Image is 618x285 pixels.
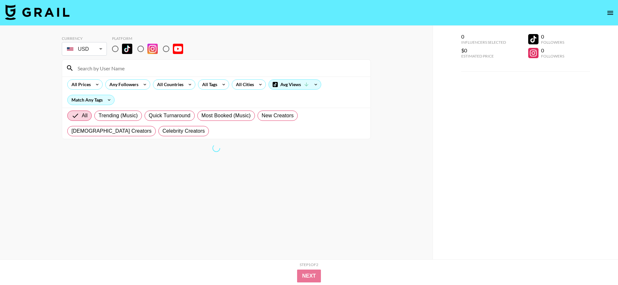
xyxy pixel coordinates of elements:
span: Most Booked (Music) [201,112,251,120]
div: Platform [112,36,188,41]
div: All Countries [153,80,185,89]
img: TikTok [122,44,132,54]
img: Grail Talent [5,4,70,20]
span: All [82,112,88,120]
span: [DEMOGRAPHIC_DATA] Creators [71,127,152,135]
div: All Cities [232,80,255,89]
div: Match Any Tags [68,95,114,105]
div: All Tags [198,80,219,89]
div: Currency [62,36,107,41]
div: Avg Views [269,80,321,89]
div: Followers [541,40,564,45]
span: Refreshing bookers, clients, countries, tags, cities, talent, talent... [212,144,220,152]
div: All Prices [68,80,92,89]
span: Celebrity Creators [163,127,205,135]
span: New Creators [262,112,294,120]
input: Search by User Name [74,63,367,73]
button: Next [297,270,321,282]
div: Any Followers [106,80,140,89]
div: Followers [541,54,564,58]
div: 0 [541,47,564,54]
div: $0 [461,47,506,54]
div: 0 [541,33,564,40]
div: Step 1 of 2 [300,262,318,267]
div: 0 [461,33,506,40]
span: Quick Turnaround [149,112,191,120]
div: Influencers Selected [461,40,506,45]
div: Estimated Price [461,54,506,58]
span: Trending (Music) [98,112,138,120]
button: open drawer [604,6,617,19]
img: YouTube [173,44,183,54]
div: USD [63,43,106,55]
img: Instagram [147,44,158,54]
